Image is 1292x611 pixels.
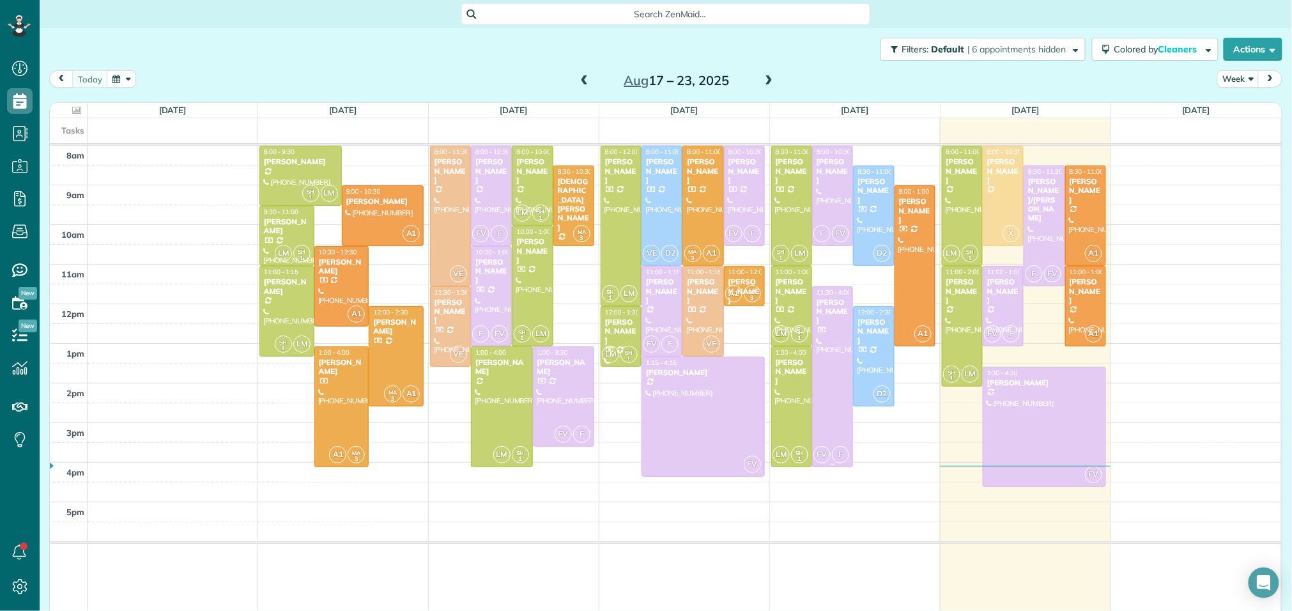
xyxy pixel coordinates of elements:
[725,285,742,302] span: A1
[533,212,549,224] small: 1
[646,268,681,276] span: 11:00 - 1:15
[643,245,660,262] span: VE
[604,357,638,375] div: [PHONE_NUMBER]
[602,346,619,363] span: LM
[263,217,311,236] div: [PERSON_NAME]
[832,225,849,242] span: FV
[792,332,808,344] small: 1
[857,318,890,345] div: [PERSON_NAME]
[574,232,590,244] small: 3
[319,348,350,357] span: 1:00 - 4:00
[61,125,84,135] span: Tasks
[685,252,701,265] small: 3
[902,43,928,55] span: Filters:
[728,157,761,185] div: [PERSON_NAME]
[1114,43,1202,55] span: Colored by
[514,332,530,344] small: 1
[435,288,469,297] span: 11:30 - 1:30
[493,446,511,463] span: LM
[294,252,310,265] small: 1
[516,449,524,456] span: SH
[434,298,467,325] div: [PERSON_NAME]
[873,385,891,403] span: D2
[318,258,365,276] div: [PERSON_NAME]
[303,192,319,204] small: 1
[352,449,360,456] span: MA
[1069,277,1102,305] div: [PERSON_NAME]
[686,277,719,305] div: [PERSON_NAME]
[626,349,633,356] span: SH
[1028,167,1063,176] span: 8:30 - 11:30
[450,346,467,363] span: VE
[944,373,960,385] small: 1
[775,157,808,185] div: [PERSON_NAME]
[61,229,84,240] span: 10am
[686,157,719,185] div: [PERSON_NAME]
[1003,225,1020,242] span: X
[744,225,761,242] span: F
[703,336,720,353] span: VE
[434,157,467,185] div: [PERSON_NAME]
[813,446,831,463] span: FV
[687,268,721,276] span: 11:00 - 1:15
[348,305,365,323] span: A1
[725,225,742,242] span: FV
[842,105,869,115] a: [DATE]
[578,228,586,235] span: MA
[373,308,408,316] span: 12:00 - 2:30
[816,298,849,325] div: [PERSON_NAME]
[263,277,311,296] div: [PERSON_NAME]
[1085,325,1102,343] span: A1
[689,248,697,255] span: MA
[19,287,37,300] span: New
[450,265,467,282] span: VE
[537,358,590,376] div: [PERSON_NAME]
[298,248,305,255] span: SH
[537,348,568,357] span: 1:00 - 3:30
[537,208,544,215] span: SH
[388,389,397,396] span: MA
[573,426,590,443] span: F
[1158,43,1199,55] span: Cleaners
[775,277,808,305] div: [PERSON_NAME]
[66,150,84,160] span: 8am
[603,292,619,304] small: 1
[475,248,510,256] span: 10:30 - 1:00
[962,252,978,265] small: 1
[307,188,314,195] span: SH
[987,369,1018,377] span: 1:30 - 4:30
[1070,268,1104,276] span: 11:00 - 1:00
[946,268,981,276] span: 11:00 - 2:00
[914,325,932,343] span: A1
[532,325,550,343] span: LM
[728,148,763,156] span: 8:00 - 10:30
[597,73,757,88] h2: 17 – 23, 2025
[472,325,489,343] span: F
[873,245,891,262] span: D2
[66,507,84,517] span: 5pm
[500,105,528,115] a: [DATE]
[66,190,84,200] span: 9am
[346,187,381,196] span: 9:00 - 10:30
[318,358,365,376] div: [PERSON_NAME]
[931,43,965,55] span: Default
[728,268,767,276] span: 11:00 - 12:00
[61,309,84,319] span: 12pm
[348,453,364,465] small: 3
[1249,568,1279,598] div: Open Intercom Messenger
[264,208,298,216] span: 9:30 - 11:00
[643,336,660,353] span: FV
[987,157,1020,185] div: [PERSON_NAME]
[661,336,679,353] span: F
[61,269,84,279] span: 11am
[263,157,338,166] div: [PERSON_NAME]
[744,292,760,304] small: 3
[987,277,1020,305] div: [PERSON_NAME]
[984,325,1001,343] span: FV
[946,148,981,156] span: 8:00 - 11:00
[607,288,615,295] span: SH
[621,353,637,365] small: 1
[1012,105,1040,115] a: [DATE]
[966,248,974,255] span: SH
[857,308,892,316] span: 12:00 - 2:30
